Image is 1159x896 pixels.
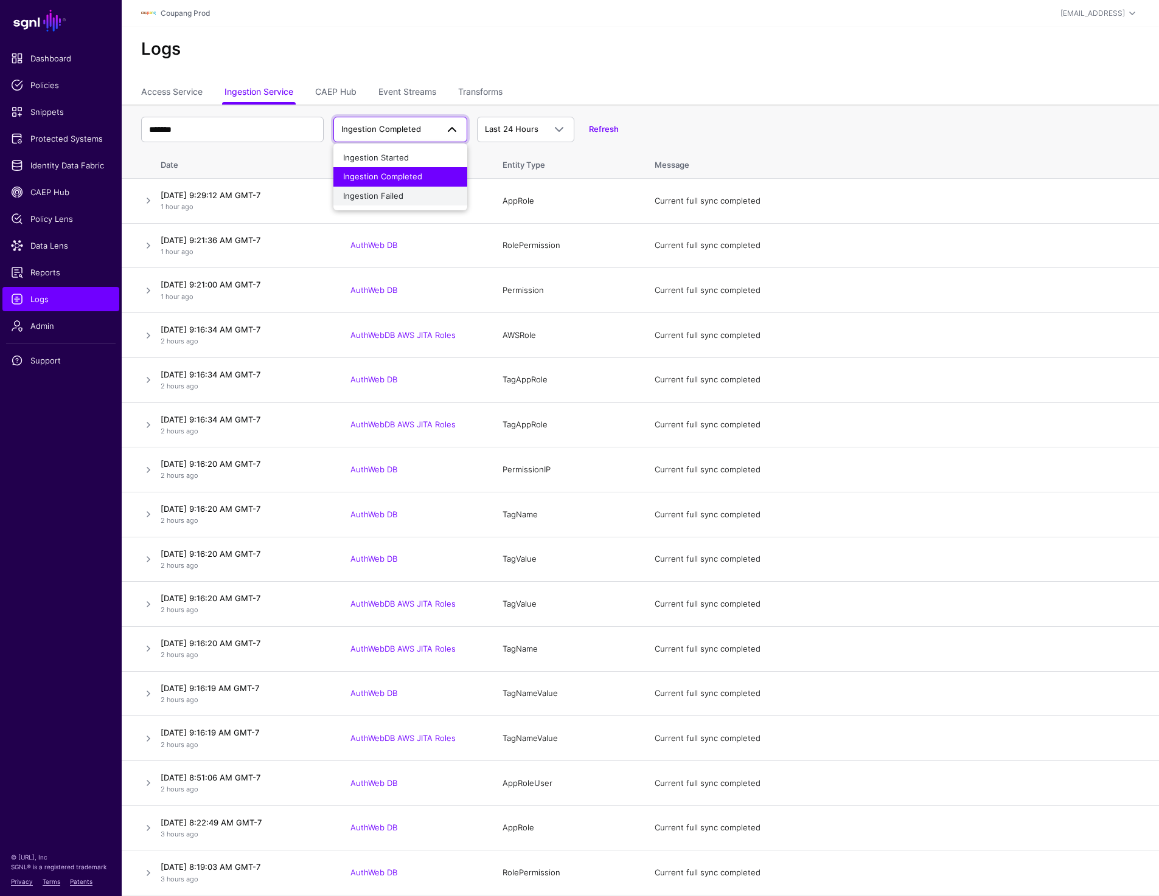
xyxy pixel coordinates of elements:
[141,6,156,21] img: svg+xml;base64,PHN2ZyBpZD0iTG9nbyIgeG1sbnM9Imh0dHA6Ly93d3cudzMub3JnLzIwMDAvc3ZnIiB3aWR0aD0iMTIxLj...
[161,369,326,380] h4: [DATE] 9:16:34 AM GMT-7
[2,314,119,338] a: Admin
[161,247,326,257] p: 1 hour ago
[161,515,326,526] p: 2 hours ago
[490,447,642,492] td: PermissionIP
[2,260,119,284] a: Reports
[642,313,1159,358] td: Current full sync completed
[11,213,111,225] span: Policy Lens
[485,124,538,134] span: Last 24 Hours
[490,402,642,447] td: TagAppRole
[642,447,1159,492] td: Current full sync completed
[11,186,111,198] span: CAEP Hub
[11,266,111,278] span: Reports
[161,336,326,346] p: 2 hours ago
[350,599,456,608] a: AuthWebDB AWS JITA Roles
[11,106,111,118] span: Snippets
[642,357,1159,402] td: Current full sync completed
[161,324,326,335] h4: [DATE] 9:16:34 AM GMT-7
[161,470,326,481] p: 2 hours ago
[11,133,111,145] span: Protected Systems
[161,605,326,615] p: 2 hours ago
[350,285,397,295] a: AuthWeb DB
[2,46,119,71] a: Dashboard
[350,778,397,788] a: AuthWeb DB
[490,223,642,268] td: RolePermission
[589,124,619,134] a: Refresh
[141,39,1140,60] h2: Logs
[2,100,119,124] a: Snippets
[11,852,111,862] p: © [URL], Inc
[350,330,456,340] a: AuthWebDB AWS JITA Roles
[161,772,326,783] h4: [DATE] 8:51:06 AM GMT-7
[642,671,1159,716] td: Current full sync completed
[161,9,210,18] a: Coupang Prod
[350,644,456,653] a: AuthWebDB AWS JITA Roles
[350,464,397,474] a: AuthWeb DB
[2,233,119,258] a: Data Lens
[11,293,111,305] span: Logs
[161,381,326,391] p: 2 hours ago
[333,148,467,168] button: Ingestion Started
[642,716,1159,761] td: Current full sync completed
[161,650,326,660] p: 2 hours ago
[161,292,326,302] p: 1 hour ago
[350,240,397,250] a: AuthWeb DB
[490,626,642,671] td: TagName
[333,187,467,206] button: Ingestion Failed
[161,874,326,884] p: 3 hours ago
[11,878,33,885] a: Privacy
[1060,8,1125,19] div: [EMAIL_ADDRESS]
[224,81,293,105] a: Ingestion Service
[341,124,421,134] span: Ingestion Completed
[2,180,119,204] a: CAEP Hub
[642,492,1159,537] td: Current full sync completed
[642,850,1159,895] td: Current full sync completed
[161,560,326,571] p: 2 hours ago
[490,671,642,716] td: TagNameValue
[11,159,111,171] span: Identity Data Fabric
[2,287,119,311] a: Logs
[642,147,1159,179] th: Message
[43,878,60,885] a: Terms
[642,805,1159,850] td: Current full sync completed
[642,582,1159,627] td: Current full sync completed
[458,81,503,105] a: Transforms
[343,153,409,162] span: Ingestion Started
[642,537,1159,582] td: Current full sync completed
[2,73,119,97] a: Policies
[350,554,397,563] a: AuthWeb DB
[161,426,326,436] p: 2 hours ago
[161,235,326,246] h4: [DATE] 9:21:36 AM GMT-7
[11,354,111,367] span: Support
[161,740,326,750] p: 2 hours ago
[490,582,642,627] td: TagValue
[2,126,119,151] a: Protected Systems
[642,223,1159,268] td: Current full sync completed
[350,419,456,429] a: AuthWebDB AWS JITA Roles
[490,147,642,179] th: Entity Type
[350,374,397,384] a: AuthWeb DB
[350,822,397,832] a: AuthWeb DB
[161,202,326,212] p: 1 hour ago
[315,81,357,105] a: CAEP Hub
[378,81,436,105] a: Event Streams
[490,357,642,402] td: TagAppRole
[642,402,1159,447] td: Current full sync completed
[350,688,397,698] a: AuthWeb DB
[490,268,642,313] td: Permission
[642,179,1159,224] td: Current full sync completed
[161,458,326,469] h4: [DATE] 9:16:20 AM GMT-7
[11,862,111,872] p: SGNL® is a registered trademark
[156,147,338,179] th: Date
[161,190,326,201] h4: [DATE] 9:29:12 AM GMT-7
[11,240,111,252] span: Data Lens
[7,7,114,34] a: SGNL
[333,167,467,187] button: Ingestion Completed
[490,805,642,850] td: AppRole
[490,492,642,537] td: TagName
[11,79,111,91] span: Policies
[70,878,92,885] a: Patents
[161,861,326,872] h4: [DATE] 8:19:03 AM GMT-7
[642,268,1159,313] td: Current full sync completed
[161,414,326,425] h4: [DATE] 9:16:34 AM GMT-7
